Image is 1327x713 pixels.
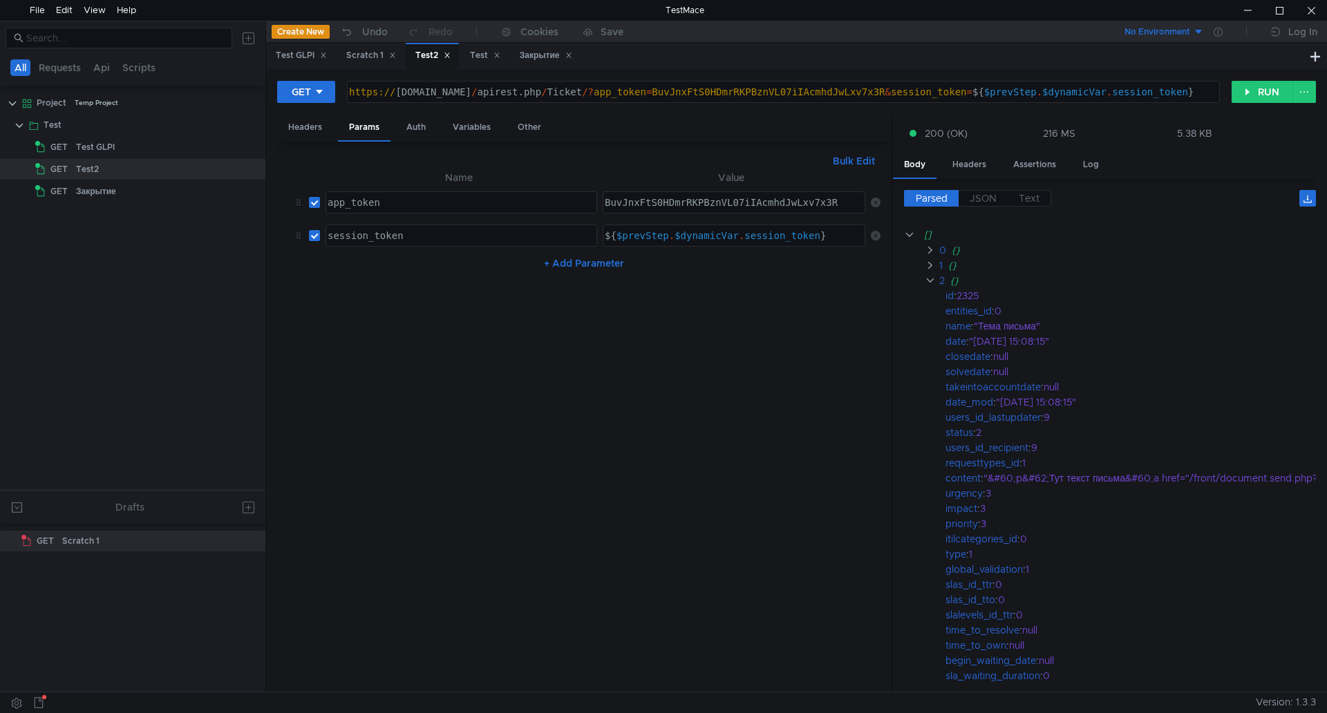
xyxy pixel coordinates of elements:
[601,27,623,37] div: Save
[1232,81,1293,103] button: RUN
[520,23,558,40] div: Cookies
[76,137,115,158] div: Test GLPI
[470,48,500,63] div: Test
[939,258,943,273] div: 1
[1288,23,1317,40] div: Log In
[397,21,462,42] button: Redo
[1072,152,1110,178] div: Log
[50,181,68,202] span: GET
[945,470,981,486] div: content
[1002,152,1067,178] div: Assertions
[945,501,977,516] div: impact
[76,181,116,202] div: Закрытие
[507,115,552,140] div: Other
[945,516,978,531] div: priority
[945,546,966,562] div: type
[62,531,100,551] div: Scratch 1
[925,126,968,141] span: 200 (OK)
[941,152,997,178] div: Headers
[945,364,990,379] div: solvedate
[35,59,85,76] button: Requests
[827,153,881,169] button: Bulk Edit
[320,169,598,186] th: Name
[945,622,1019,638] div: time_to_resolve
[50,159,68,180] span: GET
[916,192,948,205] span: Parsed
[939,243,946,258] div: 0
[415,48,451,63] div: Test2
[945,440,1028,455] div: users_id_recipient
[395,115,437,140] div: Auth
[442,115,502,140] div: Variables
[939,273,945,288] div: 2
[292,84,311,99] div: GET
[277,115,333,140] div: Headers
[945,653,1036,668] div: begin_waiting_date
[520,48,572,63] div: Закрытие
[945,668,1040,683] div: sla_waiting_duration
[945,592,995,607] div: slas_id_tto
[50,137,68,158] span: GET
[945,638,1006,653] div: time_to_own
[945,379,1041,394] div: takeintoaccountdate
[118,59,160,76] button: Scripts
[272,25,330,39] button: Create New
[1256,692,1316,712] span: Version: 1.3.3
[362,23,388,40] div: Undo
[945,319,971,334] div: name
[429,23,453,40] div: Redo
[75,93,118,113] div: Temp Project
[945,410,1041,425] div: users_id_lastupdater
[945,288,954,303] div: id
[893,152,937,179] div: Body
[44,115,62,135] div: Test
[970,192,997,205] span: JSON
[1019,192,1039,205] span: Text
[276,48,327,63] div: Test GLPI
[277,81,335,103] button: GET
[945,577,992,592] div: slas_id_ttr
[945,486,983,501] div: urgency
[597,169,865,186] th: Value
[945,425,973,440] div: status
[945,334,966,349] div: date
[1043,127,1075,140] div: 216 MS
[1177,127,1212,140] div: 5.38 KB
[89,59,114,76] button: Api
[945,394,993,410] div: date_mod
[1108,21,1204,43] button: No Environment
[1124,26,1190,39] div: No Environment
[538,255,630,272] button: + Add Parameter
[945,303,992,319] div: entities_id
[338,115,390,142] div: Params
[945,349,990,364] div: closedate
[945,455,1019,470] div: requesttypes_id
[945,562,1023,577] div: global_validation
[330,21,397,42] button: Undo
[346,48,396,63] div: Scratch 1
[945,607,1013,622] div: slalevels_id_ttr
[76,159,99,180] div: Test2
[26,30,224,46] input: Search...
[115,499,144,515] div: Drafts
[37,531,54,551] span: GET
[10,59,30,76] button: All
[37,93,66,113] div: Project
[945,531,1017,546] div: itilcategories_id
